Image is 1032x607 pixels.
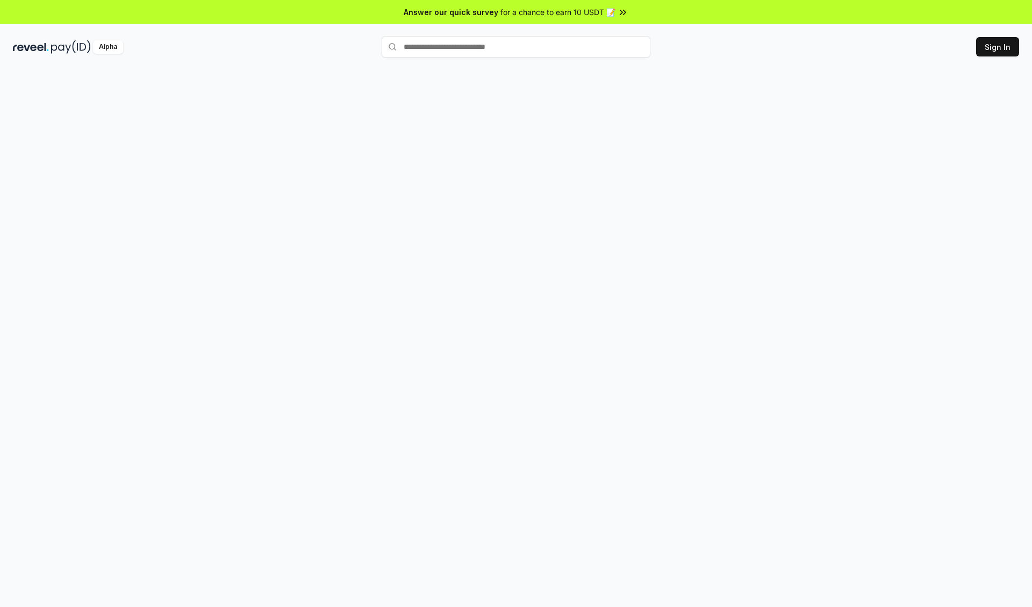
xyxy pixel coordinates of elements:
span: for a chance to earn 10 USDT 📝 [500,6,615,18]
button: Sign In [976,37,1019,56]
div: Alpha [93,40,123,54]
img: reveel_dark [13,40,49,54]
img: pay_id [51,40,91,54]
span: Answer our quick survey [404,6,498,18]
